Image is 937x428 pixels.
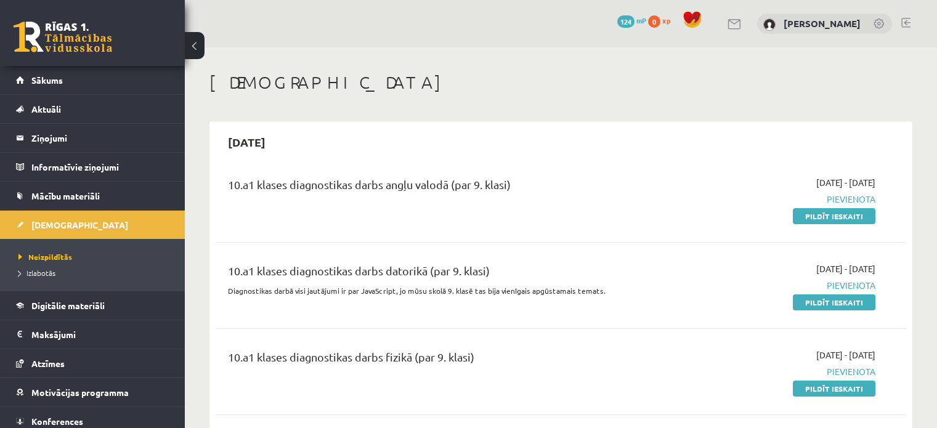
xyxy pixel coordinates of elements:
span: Izlabotās [18,268,55,278]
a: Rīgas 1. Tālmācības vidusskola [14,22,112,52]
a: [PERSON_NAME] [784,17,861,30]
a: Motivācijas programma [16,378,169,406]
h2: [DATE] [216,127,278,156]
a: Maksājumi [16,320,169,349]
div: 10.a1 klases diagnostikas darbs angļu valodā (par 9. klasi) [228,176,654,199]
a: Digitālie materiāli [16,291,169,320]
a: Pildīt ieskaiti [793,208,875,224]
span: Atzīmes [31,358,65,369]
div: 10.a1 klases diagnostikas darbs datorikā (par 9. klasi) [228,262,654,285]
span: mP [636,15,646,25]
legend: Ziņojumi [31,124,169,152]
h1: [DEMOGRAPHIC_DATA] [209,72,912,93]
span: Konferences [31,416,83,427]
span: [DATE] - [DATE] [816,262,875,275]
span: Mācību materiāli [31,190,100,201]
span: [DATE] - [DATE] [816,349,875,361]
a: 124 mP [617,15,646,25]
legend: Maksājumi [31,320,169,349]
span: Pievienota [672,279,875,292]
a: Ziņojumi [16,124,169,152]
a: 0 xp [648,15,676,25]
span: Motivācijas programma [31,387,129,398]
span: 124 [617,15,635,28]
span: Pievienota [672,193,875,206]
a: Sākums [16,66,169,94]
a: Mācību materiāli [16,182,169,210]
span: Neizpildītās [18,252,72,262]
img: Artjoms Keržajevs [763,18,776,31]
span: xp [662,15,670,25]
a: [DEMOGRAPHIC_DATA] [16,211,169,239]
p: Diagnostikas darbā visi jautājumi ir par JavaScript, jo mūsu skolā 9. klasē tas bija vienīgais ap... [228,285,654,296]
span: [DATE] - [DATE] [816,176,875,189]
span: Pievienota [672,365,875,378]
a: Informatīvie ziņojumi [16,153,169,181]
span: 0 [648,15,660,28]
a: Neizpildītās [18,251,172,262]
legend: Informatīvie ziņojumi [31,153,169,181]
a: Izlabotās [18,267,172,278]
a: Pildīt ieskaiti [793,381,875,397]
span: Aktuāli [31,103,61,115]
span: [DEMOGRAPHIC_DATA] [31,219,128,230]
a: Pildīt ieskaiti [793,294,875,310]
a: Atzīmes [16,349,169,378]
div: 10.a1 klases diagnostikas darbs fizikā (par 9. klasi) [228,349,654,371]
a: Aktuāli [16,95,169,123]
span: Digitālie materiāli [31,300,105,311]
span: Sākums [31,75,63,86]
